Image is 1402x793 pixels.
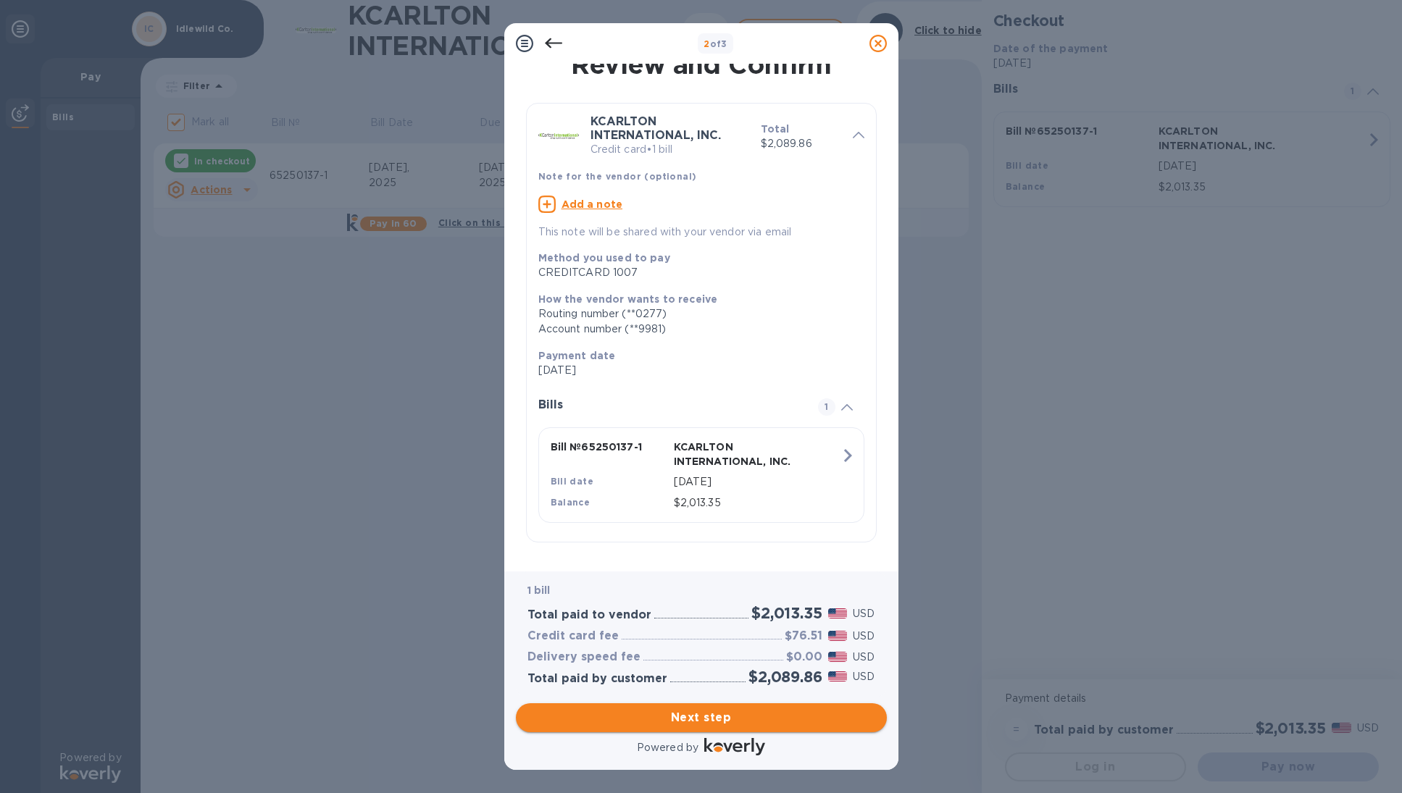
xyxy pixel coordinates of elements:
[818,398,835,416] span: 1
[748,668,822,686] h2: $2,089.86
[523,49,880,80] h1: Review and Confirm
[538,427,864,523] button: Bill №65250137-1KCARLTON INTERNATIONAL, INC.Bill date[DATE]Balance$2,013.35
[538,306,853,322] div: Routing number (**0277)
[828,652,848,662] img: USD
[538,293,718,305] b: How the vendor wants to receive
[591,114,721,142] b: KCARLTON INTERNATIONAL, INC.
[527,709,875,726] span: Next step
[551,476,594,487] b: Bill date
[527,672,667,686] h3: Total paid by customer
[828,608,848,618] img: USD
[761,136,841,151] p: $2,089.86
[761,123,790,135] b: Total
[785,629,822,643] h3: $76.51
[527,608,651,622] h3: Total paid to vendor
[538,398,801,412] h3: Bills
[538,115,864,240] div: KCARLTON INTERNATIONAL, INC.Credit card•1 billTotal$2,089.86Note for the vendor (optional)Add a n...
[828,671,848,681] img: USD
[516,703,887,732] button: Next step
[828,631,848,641] img: USD
[538,171,697,182] b: Note for the vendor (optional)
[538,252,670,264] b: Method you used to pay
[704,738,765,755] img: Logo
[591,142,749,157] p: Credit card • 1 bill
[704,38,709,49] span: 2
[551,497,591,508] b: Balance
[527,629,619,643] h3: Credit card fee
[538,265,853,280] div: CREDITCARD 1007
[674,495,840,511] p: $2,013.35
[853,629,875,644] p: USD
[704,38,727,49] b: of 3
[853,606,875,621] p: USD
[538,350,616,361] b: Payment date
[674,474,840,490] p: [DATE]
[527,584,551,596] b: 1 bill
[527,650,641,664] h3: Delivery speed fee
[538,225,864,240] p: This note will be shared with your vendor via email
[853,650,875,665] p: USD
[538,363,853,378] p: [DATE]
[637,740,698,755] p: Powered by
[562,198,623,210] u: Add a note
[674,440,791,469] p: KCARLTON INTERNATIONAL, INC.
[551,440,668,454] p: Bill № 65250137-1
[538,322,853,337] div: Account number (**9981)
[786,650,822,664] h3: $0.00
[853,669,875,684] p: USD
[751,604,822,622] h2: $2,013.35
